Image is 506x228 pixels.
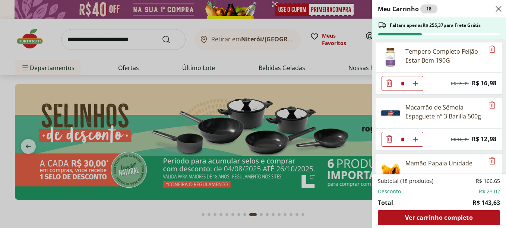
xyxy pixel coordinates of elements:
[378,177,433,185] span: Subtotal (18 produtos)
[378,210,500,225] a: Ver carrinho completo
[382,132,397,147] button: Diminuir Quantidade
[405,103,484,121] div: Macarrão de Sêmola Espaguete nº 3 Barilla 500g
[390,22,481,28] span: Faltam apenas R$ 255,37 para Frete Grátis
[397,132,408,146] input: Quantidade Atual
[488,101,497,110] button: Remove
[378,4,437,13] h2: Meu Carrinho
[472,198,500,207] span: R$ 143,63
[378,188,401,195] span: Desconto
[397,76,408,91] input: Quantidade Atual
[472,134,496,144] span: R$ 12,98
[405,159,472,168] div: Mamão Papaia Unidade
[488,157,497,166] button: Remove
[405,215,472,221] span: Ver carrinho completo
[488,45,497,54] button: Remove
[382,76,397,91] button: Diminuir Quantidade
[380,47,401,68] img: Principal
[476,177,500,185] span: R$ 166,65
[477,188,500,195] span: -R$ 23,02
[380,103,401,124] img: Macarrão de Sêmola Espaguete nº 3 Barilla 500g
[472,78,496,88] span: R$ 16,98
[405,47,484,65] div: Tempero Completo Feijão Estar Bem 190G
[378,198,393,207] span: Total
[451,137,469,143] span: R$ 16,99
[408,132,423,147] button: Aumentar Quantidade
[451,81,469,87] span: R$ 35,99
[380,159,401,180] img: Mamão Papaia Unidade
[408,76,423,91] button: Aumentar Quantidade
[420,4,437,13] div: 18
